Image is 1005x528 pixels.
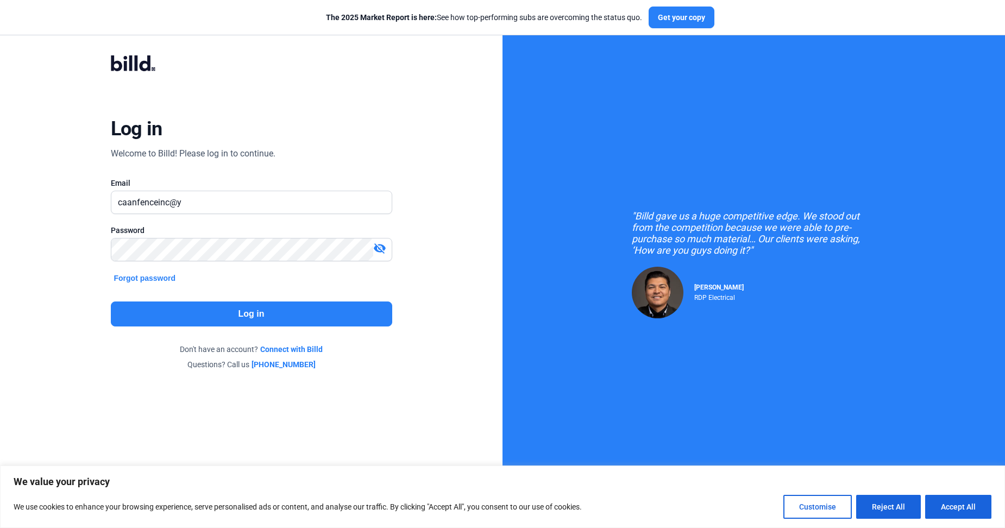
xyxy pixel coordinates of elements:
span: The 2025 Market Report is here: [326,13,437,22]
button: Customise [783,495,852,519]
p: We value your privacy [14,475,991,488]
button: Reject All [856,495,921,519]
p: We use cookies to enhance your browsing experience, serve personalised ads or content, and analys... [14,500,582,513]
mat-icon: visibility_off [373,242,386,255]
a: [PHONE_NUMBER] [252,359,316,370]
button: Accept All [925,495,991,519]
div: "Billd gave us a huge competitive edge. We stood out from the competition because we were able to... [632,210,876,256]
div: Log in [111,117,162,141]
div: RDP Electrical [694,291,744,301]
img: Raul Pacheco [632,267,683,318]
div: Email [111,178,392,188]
a: Connect with Billd [260,344,323,355]
div: Questions? Call us [111,359,392,370]
div: Don't have an account? [111,344,392,355]
span: [PERSON_NAME] [694,284,744,291]
button: Get your copy [649,7,714,28]
button: Forgot password [111,272,179,284]
div: Password [111,225,392,236]
div: Welcome to Billd! Please log in to continue. [111,147,275,160]
div: See how top-performing subs are overcoming the status quo. [326,12,642,23]
button: Log in [111,301,392,326]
